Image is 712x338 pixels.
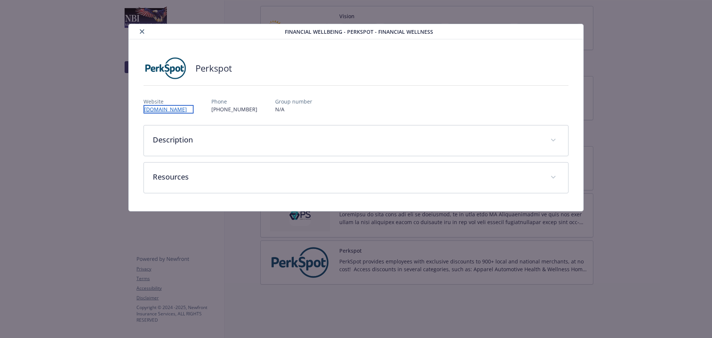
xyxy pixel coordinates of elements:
[144,98,194,105] p: Website
[138,27,146,36] button: close
[275,98,312,105] p: Group number
[144,57,188,79] img: PerkSpot
[275,105,312,113] p: N/A
[195,62,232,75] h2: Perkspot
[144,125,568,156] div: Description
[211,105,257,113] p: [PHONE_NUMBER]
[153,171,542,183] p: Resources
[211,98,257,105] p: Phone
[144,163,568,193] div: Resources
[71,24,641,211] div: details for plan Financial Wellbeing - Perkspot - Financial Wellness
[144,105,194,114] a: [DOMAIN_NAME]
[285,28,433,36] span: Financial Wellbeing - Perkspot - Financial Wellness
[153,134,542,145] p: Description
